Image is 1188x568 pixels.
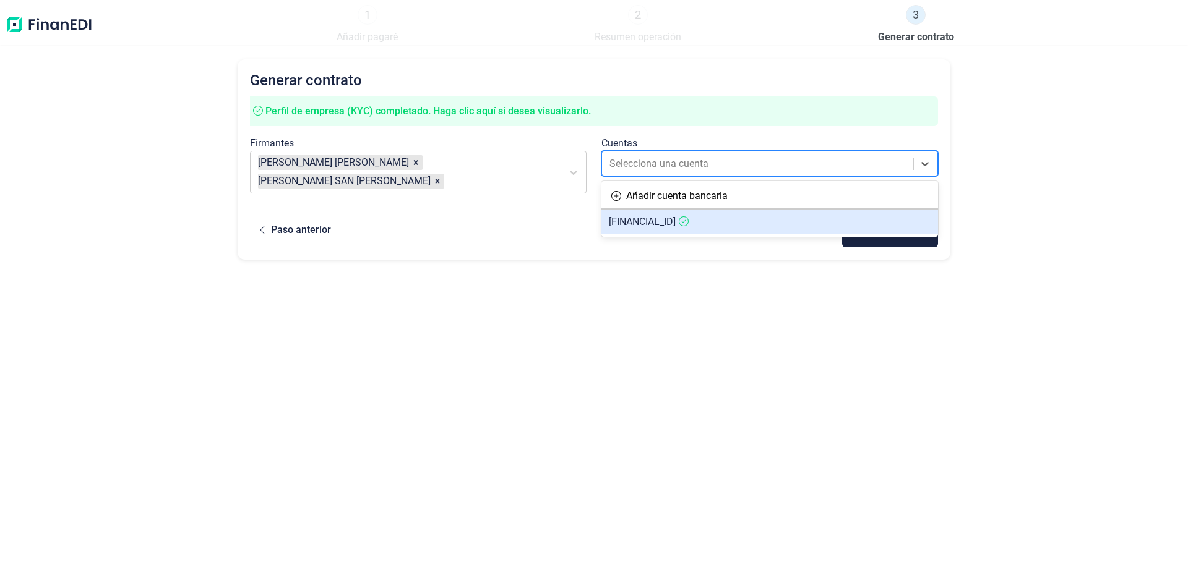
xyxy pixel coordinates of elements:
div: Cuentas [601,136,938,151]
button: Paso anterior [250,213,341,247]
article: [PERSON_NAME] [PERSON_NAME] [258,155,409,170]
a: 3Generar contrato [878,5,954,45]
span: Perfil de empresa (KYC) completado. Haga clic aquí si desea visualizarlo. [265,105,591,117]
h2: Generar contrato [250,72,938,89]
span: 3 [906,5,926,25]
div: Paso anterior [271,223,331,237]
img: Logo de aplicación [5,5,93,45]
div: Añadir cuenta bancaria [626,189,728,203]
span: [FINANCIAL_ID] [609,216,676,227]
button: Añadir cuenta bancaria [601,184,738,208]
article: [PERSON_NAME] SAN [PERSON_NAME] [258,174,431,189]
div: Remove MANUEL [409,155,423,170]
div: Añadir cuenta bancaria [601,184,938,208]
div: Firmantes [250,136,587,151]
div: Remove DIEGO-JESÚS [431,174,444,189]
span: Generar contrato [878,30,954,45]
